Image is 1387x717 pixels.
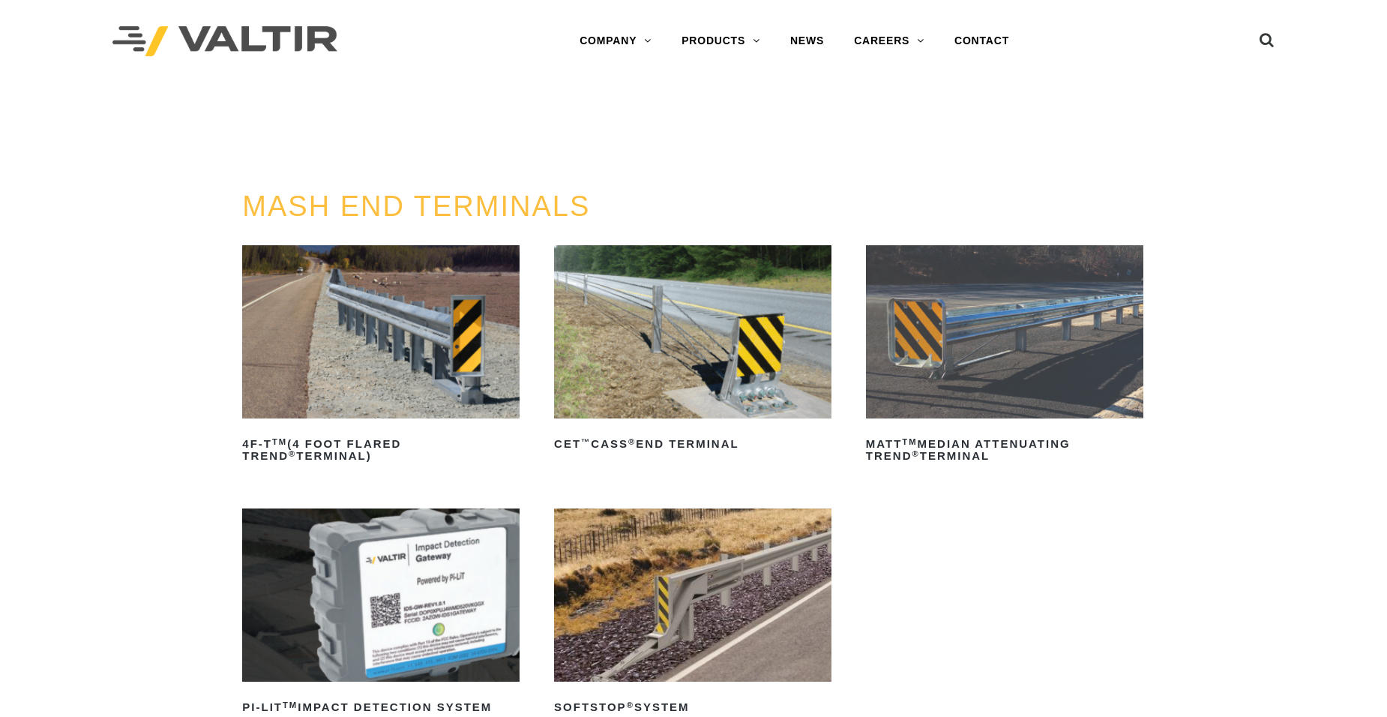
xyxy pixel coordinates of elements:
img: SoftStop System End Terminal [554,508,831,682]
a: MASH END TERMINALS [242,190,590,222]
sup: ® [628,437,636,446]
h2: CET CASS End Terminal [554,432,831,456]
h2: 4F-T (4 Foot Flared TREND Terminal) [242,432,520,468]
a: MATTTMMedian Attenuating TREND®Terminal [866,245,1143,468]
a: 4F-TTM(4 Foot Flared TREND®Terminal) [242,245,520,468]
a: NEWS [775,26,839,56]
img: Valtir [112,26,337,57]
a: COMPANY [565,26,667,56]
sup: ® [289,449,296,458]
sup: TM [283,700,298,709]
h2: MATT Median Attenuating TREND Terminal [866,432,1143,468]
a: CAREERS [839,26,939,56]
sup: ® [627,700,634,709]
sup: ® [912,449,919,458]
a: CONTACT [939,26,1024,56]
a: CET™CASS®End Terminal [554,245,831,456]
sup: TM [272,437,287,446]
a: PRODUCTS [667,26,775,56]
sup: ™ [581,437,591,446]
sup: TM [902,437,917,446]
